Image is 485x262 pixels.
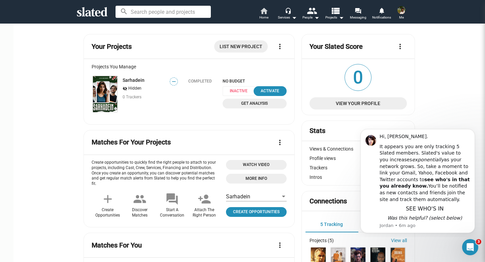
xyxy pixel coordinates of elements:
[260,7,268,15] mat-icon: home
[229,208,284,216] span: Create Opportunities
[310,238,334,243] div: Projects (5)
[337,13,345,22] mat-icon: arrow_drop_down
[397,6,406,14] img: Esha Bargate
[230,161,283,168] span: Watch Video
[92,241,142,250] mat-card-title: Matches For You
[258,88,283,95] div: Activate
[226,160,287,170] button: Open 'Opportunities Intro Video' dialog
[193,207,216,218] div: Attach The Right Person
[123,95,141,99] span: 0 Trackers
[310,126,325,135] mat-card-title: Stats
[323,7,346,22] button: Projects
[307,6,317,15] mat-icon: people
[310,146,368,152] div: Views & Connections
[310,42,363,51] mat-card-title: Your Slated Score
[214,40,268,53] a: List New Project
[310,165,368,170] div: Trackers
[223,86,259,96] span: Inactive
[123,86,127,92] mat-icon: visibility_off
[299,7,323,22] button: People
[346,7,370,22] a: Messaging
[276,241,284,249] mat-icon: more_vert
[226,174,287,184] a: Open 'More info' dialog with information about Opportunities
[160,207,184,218] div: Start A Conversation
[476,239,481,244] span: 3
[396,42,404,51] mat-icon: more_vert
[132,207,148,218] div: Discover Matches
[92,75,119,113] a: Sarhadein
[92,64,287,69] div: Projects You Manage
[123,77,144,83] a: Sarhadein
[165,192,179,206] mat-icon: forum
[92,138,171,147] mat-card-title: Matches For Your Projects
[391,238,407,243] a: View all
[399,13,404,22] span: Me
[350,123,485,237] iframe: Intercom notifications message
[310,97,407,109] a: View Your Profile
[252,7,276,22] a: Home
[93,76,117,112] img: Sarhadein
[320,222,343,227] span: 5 Tracking
[313,13,321,22] mat-icon: arrow_drop_down
[230,175,283,182] span: More Info
[276,138,284,146] mat-icon: more_vert
[462,239,478,255] iframe: Intercom live chat
[170,78,177,85] span: —
[372,13,391,22] span: Notifications
[227,100,283,107] span: Get Analysis
[223,99,287,108] a: Get Analysis
[223,79,287,84] span: NO BUDGET
[345,64,371,91] span: 0
[188,79,212,84] div: Completed
[310,197,347,206] mat-card-title: Connections
[378,7,385,13] mat-icon: notifications
[128,86,141,91] span: Hidden
[226,193,250,200] span: Sarhadein
[355,7,361,14] mat-icon: forum
[310,174,368,180] div: Intros
[133,192,147,206] mat-icon: people
[393,5,410,22] button: Esha BargateMe
[370,7,393,22] a: Notifications
[220,40,262,53] span: List New Project
[254,86,287,96] button: Activate
[259,13,268,22] span: Home
[302,13,319,22] div: People
[315,97,401,109] span: View Your Profile
[325,13,344,22] span: Projects
[101,192,115,206] mat-icon: add
[198,192,211,206] mat-icon: person_add
[226,207,287,217] a: Click to open project profile page opportunities tab
[290,13,298,22] mat-icon: arrow_drop_down
[350,13,366,22] span: Messaging
[276,7,299,22] button: Services
[278,13,297,22] div: Services
[276,42,284,51] mat-icon: more_vert
[330,6,340,15] mat-icon: view_list
[285,7,291,13] mat-icon: headset_mic
[95,207,120,218] div: Create Opportunities
[310,156,368,161] div: Profile views
[116,6,211,18] input: Search people and projects
[92,42,132,51] mat-card-title: Your Projects
[92,160,221,187] p: Create opportunities to quickly find the right people to attach to your projects, including Cast,...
